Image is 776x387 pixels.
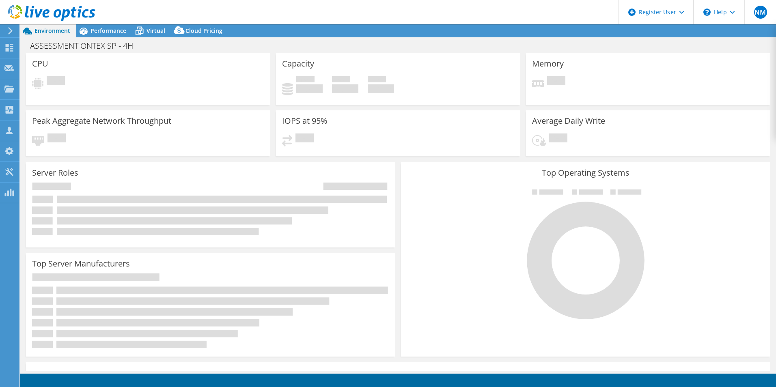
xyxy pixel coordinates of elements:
[32,116,171,125] h3: Peak Aggregate Network Throughput
[147,27,165,34] span: Virtual
[368,76,386,84] span: Total
[26,41,146,50] h1: ASSESSMENT ONTEX SP - 4H
[47,133,66,144] span: Pending
[754,6,767,19] span: NM
[32,168,78,177] h3: Server Roles
[532,59,564,68] h3: Memory
[532,116,605,125] h3: Average Daily Write
[282,59,314,68] h3: Capacity
[296,84,323,93] h4: 0 GiB
[332,84,358,93] h4: 0 GiB
[185,27,222,34] span: Cloud Pricing
[547,76,565,87] span: Pending
[296,76,315,84] span: Used
[407,168,764,177] h3: Top Operating Systems
[47,76,65,87] span: Pending
[332,76,350,84] span: Free
[295,133,314,144] span: Pending
[34,27,70,34] span: Environment
[32,59,48,68] h3: CPU
[368,84,394,93] h4: 0 GiB
[91,27,126,34] span: Performance
[32,259,130,268] h3: Top Server Manufacturers
[703,9,711,16] svg: \n
[549,133,567,144] span: Pending
[282,116,328,125] h3: IOPS at 95%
